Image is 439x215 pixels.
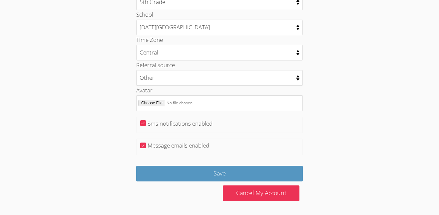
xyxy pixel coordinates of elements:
label: Sms notifications enabled [148,120,213,127]
label: Referral source [136,61,175,69]
input: Save [136,166,303,181]
label: Message emails enabled [148,142,209,149]
label: Time Zone [136,36,163,44]
label: Avatar [136,86,153,94]
a: Cancel My Account [223,185,299,201]
label: School [136,11,153,18]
